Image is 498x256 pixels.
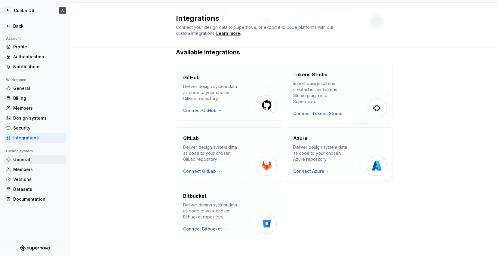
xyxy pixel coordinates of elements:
[183,84,240,102] div: Deliver design system data as code to your chosen GitHub repository.
[183,108,217,114] span: Connect GitHub
[4,76,29,84] div: Workspace
[293,168,324,174] span: Connect Azure
[13,105,64,111] div: Members
[183,202,240,220] div: Deliver design system data as code to your chosen Bitbucket repository.
[216,30,240,36] a: Learn more
[1,4,69,17] button: PColibri DSA
[4,103,66,113] a: Members
[13,196,64,202] div: Documentation
[293,168,333,174] button: Connect Azure
[4,194,66,204] a: Documentation
[13,186,64,192] div: Datasets
[4,175,66,184] a: Versions
[176,185,282,239] button: BitbucketDeliver design system data as code to your chosen Bitbucket repository.Connect Bitbucket
[13,115,64,121] div: Design systems
[13,44,64,50] div: Profile
[293,144,350,162] div: Deliver design system data as code to your chosen Azure repository.
[4,84,66,93] a: General
[293,81,350,105] div: Import design tokens created in the Tokens Studio plugin into Supernova.
[4,52,66,62] a: Authentication
[293,111,343,117] button: Connect Tokens Studio
[13,85,64,91] div: General
[4,93,66,103] a: Billing
[183,226,230,232] button: Connect Bitbucket
[176,127,282,181] button: GitLabDeliver design system data as code to your chosen GitLab repository.Connect GitLab
[4,113,66,123] a: Design systems
[4,123,66,133] a: Security
[13,54,64,60] div: Authentication
[4,62,66,72] a: Notifications
[13,125,64,131] div: Security
[13,135,64,141] div: Integrations
[13,166,64,172] div: Members
[4,165,66,174] a: Members
[13,176,64,182] div: Versions
[176,14,385,23] h2: Integrations
[13,95,64,101] div: Billing
[183,108,225,114] button: Connect GitHub
[183,226,222,232] span: Connect Bitbucket
[293,71,327,78] h4: Tokens Studio
[4,155,66,164] a: General
[183,135,199,142] h4: GitLab
[13,157,64,163] div: General
[215,31,241,36] span: .
[13,64,64,70] div: Notifications
[20,245,50,251] svg: Supernova Logo
[4,148,35,155] div: Design system
[4,133,66,143] a: Integrations
[176,48,392,56] h2: Available integrations
[4,35,23,42] div: Account
[183,74,200,81] h4: GitHub
[286,64,392,124] button: Tokens StudioImport design tokens created in the Tokens Studio plugin into Supernova.Connect Toke...
[4,21,66,31] a: Back
[13,23,64,29] div: Back
[183,192,207,200] h4: Bitbucket
[4,42,66,52] a: Profile
[286,127,392,181] button: AzureDeliver design system data as code to your chosen Azure repository.Connect Azure
[61,8,64,13] div: A
[14,8,34,14] div: Colibri DS
[176,64,282,124] button: GitHubDeliver design system data as code to your chosen GitHub repository.Connect GitHub
[183,144,240,162] div: Deliver design system data as code to your chosen GitLab repository.
[4,184,66,194] a: Datasets
[4,7,11,14] div: P
[176,25,335,36] span: Connect your design data to Supernova, or export it to code platforms with our custom integrations.
[183,168,224,174] button: Connect GitLab
[293,135,308,142] h4: Azure
[183,168,216,174] span: Connect GitLab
